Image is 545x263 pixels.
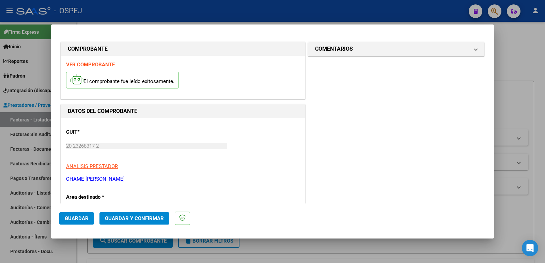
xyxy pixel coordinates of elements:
[105,215,164,221] span: Guardar y Confirmar
[99,212,169,225] button: Guardar y Confirmar
[66,128,136,136] p: CUIT
[522,240,538,256] div: Open Intercom Messenger
[68,108,137,114] strong: DATOS DEL COMPROBANTE
[66,163,118,169] span: ANALISIS PRESTADOR
[68,46,108,52] strong: COMPROBANTE
[65,215,89,221] span: Guardar
[315,45,353,53] h1: COMENTARIOS
[66,62,115,68] a: VER COMPROBANTE
[66,193,136,201] p: Area destinado *
[59,212,94,225] button: Guardar
[308,42,484,56] mat-expansion-panel-header: COMENTARIOS
[66,72,179,88] p: El comprobante fue leído exitosamente.
[66,175,300,183] p: CHAME [PERSON_NAME]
